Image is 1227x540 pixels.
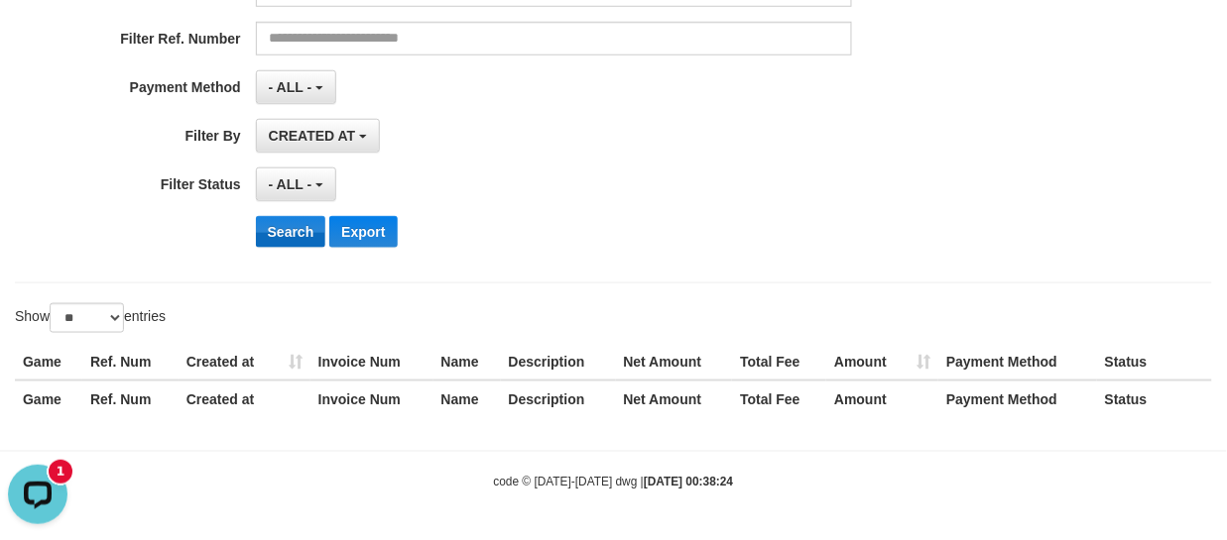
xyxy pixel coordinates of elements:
[826,344,938,380] th: Amount
[49,3,72,27] div: New messages notification
[8,8,67,67] button: Open LiveChat chat widget
[179,344,310,380] th: Created at
[1097,380,1212,417] th: Status
[256,216,326,248] button: Search
[826,380,938,417] th: Amount
[50,303,124,333] select: Showentries
[501,380,616,417] th: Description
[269,128,356,144] span: CREATED AT
[256,70,336,104] button: - ALL -
[433,344,501,380] th: Name
[310,344,433,380] th: Invoice Num
[15,303,166,333] label: Show entries
[82,344,179,380] th: Ref. Num
[494,476,734,489] small: code © [DATE]-[DATE] dwg |
[269,79,312,95] span: - ALL -
[179,380,310,417] th: Created at
[938,344,1097,380] th: Payment Method
[644,476,733,489] strong: [DATE] 00:38:24
[1097,344,1212,380] th: Status
[15,344,82,380] th: Game
[310,380,433,417] th: Invoice Num
[329,216,397,248] button: Export
[256,119,381,153] button: CREATED AT
[732,380,826,417] th: Total Fee
[256,167,336,201] button: - ALL -
[433,380,501,417] th: Name
[732,344,826,380] th: Total Fee
[82,380,179,417] th: Ref. Num
[616,344,733,380] th: Net Amount
[269,176,312,192] span: - ALL -
[501,344,616,380] th: Description
[938,380,1097,417] th: Payment Method
[616,380,733,417] th: Net Amount
[15,380,82,417] th: Game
